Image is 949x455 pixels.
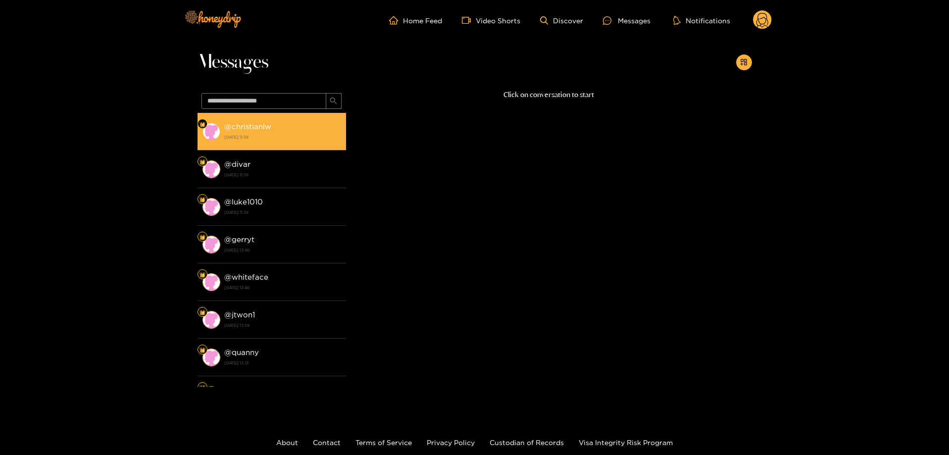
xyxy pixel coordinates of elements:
[224,170,341,179] strong: [DATE] 11:38
[202,349,220,366] img: conversation
[276,439,298,446] a: About
[427,439,475,446] a: Privacy Policy
[200,159,205,165] img: Fan Level
[490,439,564,446] a: Custodian of Records
[389,16,442,25] a: Home Feed
[224,246,341,254] strong: [DATE] 13:40
[346,89,752,101] p: Click on conversation to start
[462,16,476,25] span: video-camera
[224,235,254,244] strong: @ gerryt
[202,311,220,329] img: conversation
[224,208,341,217] strong: [DATE] 11:38
[603,15,650,26] div: Messages
[200,309,205,315] img: Fan Level
[224,348,259,356] strong: @ quanny
[462,16,520,25] a: Video Shorts
[540,16,583,25] a: Discover
[326,93,342,109] button: search
[224,122,271,131] strong: @ christianlw
[224,133,341,142] strong: [DATE] 11:38
[579,439,673,446] a: Visa Integrity Risk Program
[736,54,752,70] button: appstore-add
[200,385,205,391] img: Fan Level
[224,273,268,281] strong: @ whiteface
[200,121,205,127] img: Fan Level
[202,273,220,291] img: conversation
[202,123,220,141] img: conversation
[224,283,341,292] strong: [DATE] 13:40
[224,386,297,394] strong: @ popcornplayer08
[355,439,412,446] a: Terms of Service
[200,272,205,278] img: Fan Level
[224,310,255,319] strong: @ jtwon1
[202,386,220,404] img: conversation
[389,16,403,25] span: home
[200,197,205,202] img: Fan Level
[670,15,733,25] button: Notifications
[202,198,220,216] img: conversation
[740,58,748,67] span: appstore-add
[313,439,341,446] a: Contact
[198,51,268,74] span: Messages
[224,198,263,206] strong: @ luke1010
[200,234,205,240] img: Fan Level
[224,160,250,168] strong: @ divar
[200,347,205,353] img: Fan Level
[202,236,220,253] img: conversation
[330,97,337,105] span: search
[224,358,341,367] strong: [DATE] 13:31
[224,321,341,330] strong: [DATE] 13:39
[202,160,220,178] img: conversation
